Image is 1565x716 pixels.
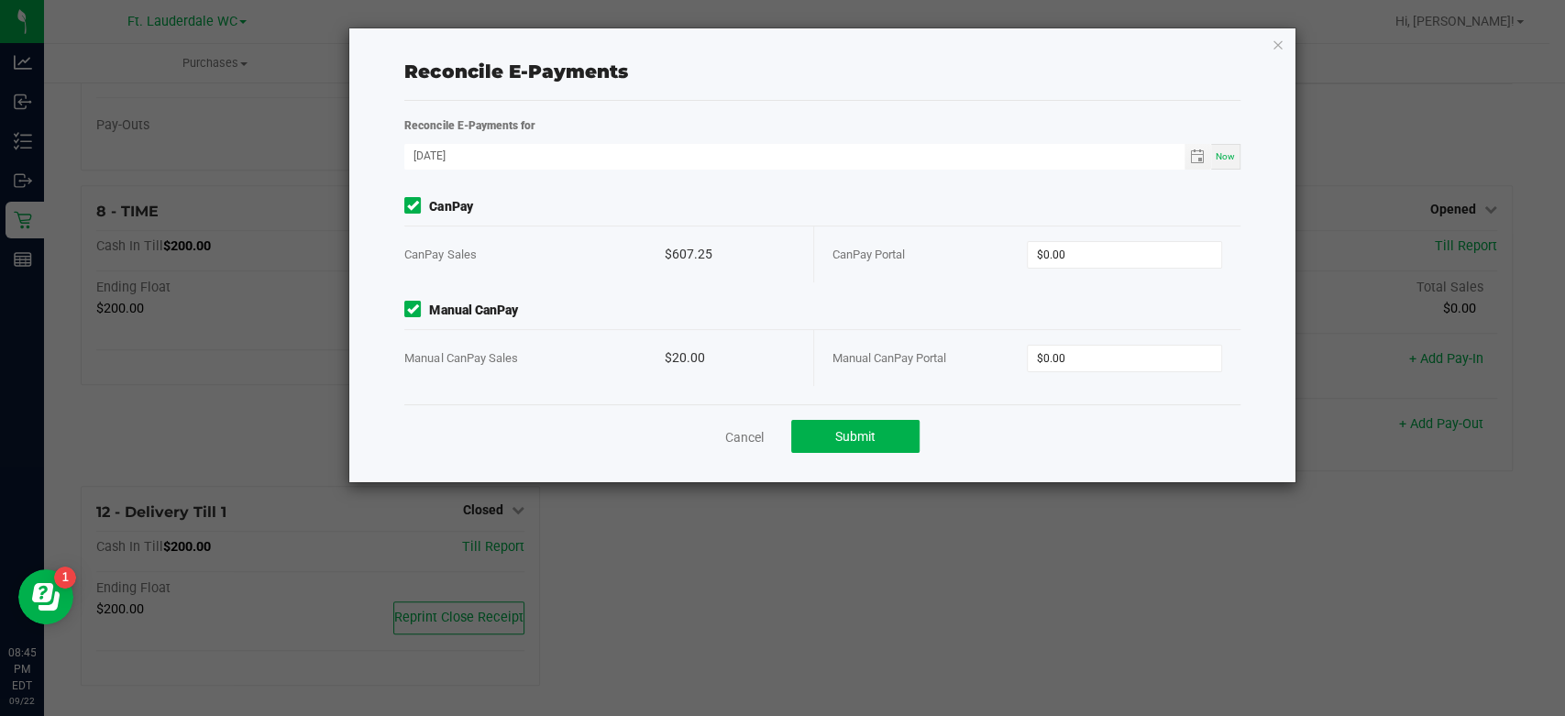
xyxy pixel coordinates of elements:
div: $20.00 [665,330,795,386]
button: Submit [791,420,920,453]
iframe: Resource center unread badge [54,567,76,589]
span: Manual CanPay Portal [832,351,946,365]
iframe: Resource center [18,569,73,624]
form-toggle: Include in reconciliation [404,197,429,216]
span: Submit [835,429,876,444]
span: CanPay Sales [404,248,476,261]
span: Now [1216,151,1235,161]
strong: Manual CanPay [429,301,517,320]
div: Reconcile E-Payments [404,58,1240,85]
form-toggle: Include in reconciliation [404,301,429,320]
span: Toggle calendar [1185,144,1211,170]
span: CanPay Portal [832,248,905,261]
input: Date [404,144,1184,167]
strong: Reconcile E-Payments for [404,119,535,132]
strong: CanPay [429,197,472,216]
span: Manual CanPay Sales [404,351,517,365]
a: Cancel [725,428,764,446]
div: $607.25 [665,226,795,282]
